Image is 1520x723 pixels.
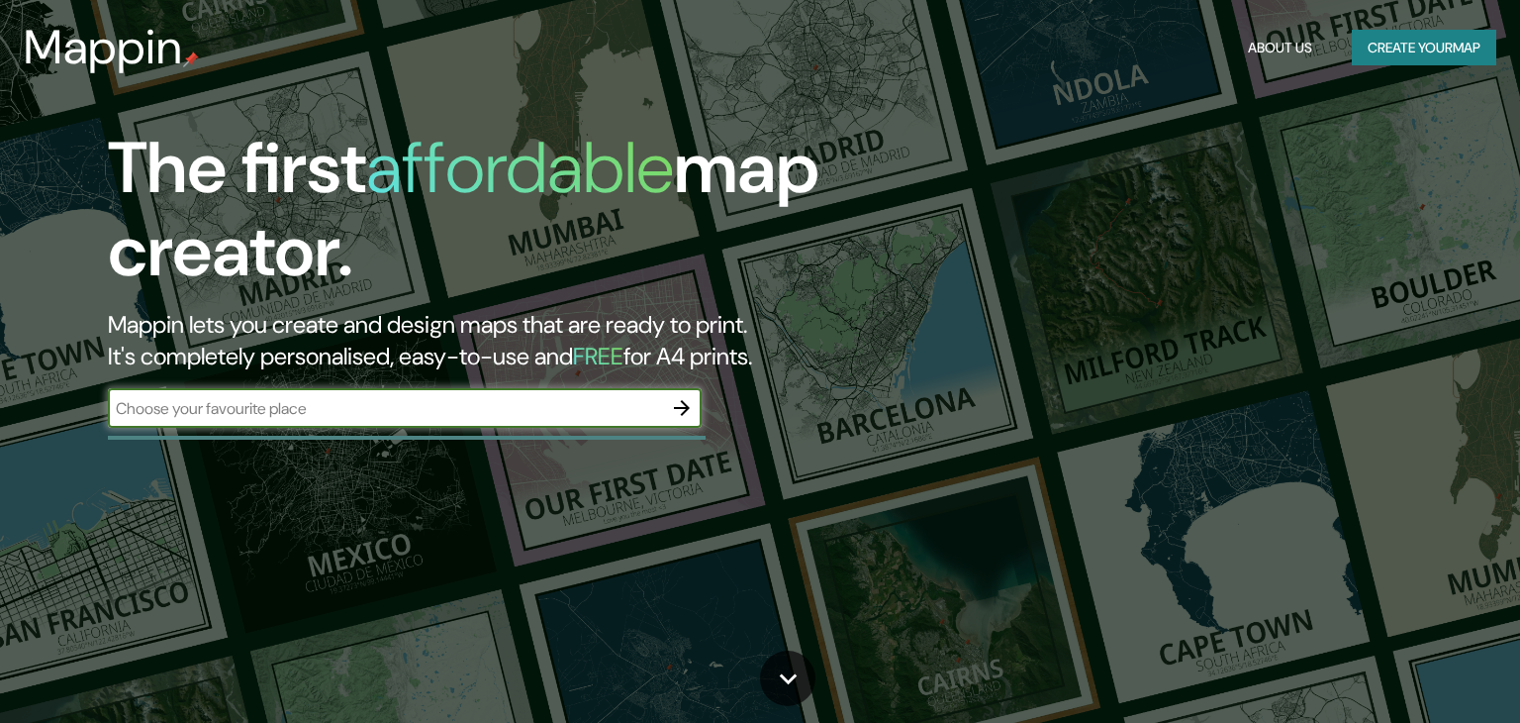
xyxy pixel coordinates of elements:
[366,122,674,214] h1: affordable
[108,127,868,309] h1: The first map creator.
[183,52,199,67] img: mappin-pin
[1352,30,1496,66] button: Create yourmap
[24,20,183,75] h3: Mappin
[1344,646,1498,701] iframe: Help widget launcher
[573,341,623,371] h5: FREE
[1240,30,1320,66] button: About Us
[108,397,662,420] input: Choose your favourite place
[108,309,868,372] h2: Mappin lets you create and design maps that are ready to print. It's completely personalised, eas...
